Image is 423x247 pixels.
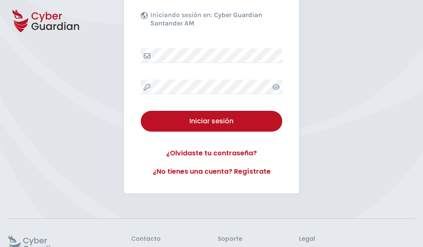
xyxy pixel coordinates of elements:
h3: Contacto [131,235,161,243]
h3: Legal [299,235,415,243]
h3: Soporte [218,235,242,243]
a: ¿Olvidaste tu contraseña? [141,148,282,158]
div: Iniciar sesión [147,116,276,126]
a: ¿No tienes una cuenta? Regístrate [141,167,282,177]
button: Iniciar sesión [141,111,282,132]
